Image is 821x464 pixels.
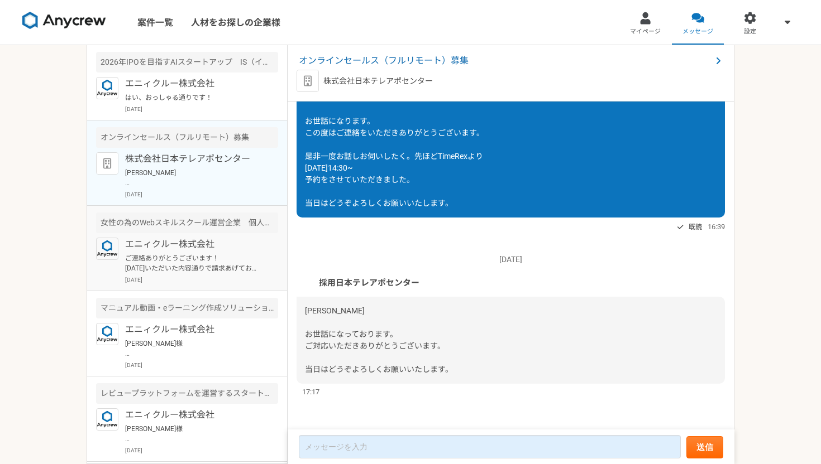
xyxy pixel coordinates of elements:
span: 採用日本テレアポセンター [319,277,419,289]
p: [PERSON_NAME] お世話になっております。 ご対応いただきありがとうございます。 当日はどうぞよろしくお願いいたします。 [125,168,263,188]
p: 株式会社日本テレアポセンター [323,75,433,87]
p: [DATE] [125,361,278,369]
img: logo_text_blue_01.png [96,323,118,345]
img: 8DqYSo04kwAAAAASUVORK5CYII= [22,12,106,30]
p: [DATE] [125,275,278,284]
span: マイページ [630,27,661,36]
p: エニィクルー株式会社 [125,77,263,90]
span: 16:39 [708,221,725,232]
span: 17:17 [302,386,319,397]
div: レビュープラットフォームを運営するスタートアップ フィールドセールス [96,383,278,404]
p: [DATE] [125,446,278,455]
img: default_org_logo-42cde973f59100197ec2c8e796e4974ac8490bb5b08a0eb061ff975e4574aa76.png [96,152,118,175]
img: logo_text_blue_01.png [96,77,118,99]
p: [DATE] [297,254,725,265]
p: [PERSON_NAME]様 ご連絡いただきありがうございます。 ご状況、拝承いたしました。 営業人材が確保できたのこと良かったです。 ＞また、7月頃に再度営業人材の募集をされるとのことでして、... [125,424,263,444]
p: エニィクルー株式会社 [125,408,263,422]
span: メッセージ [682,27,713,36]
span: オンラインセールス（フルリモート）募集 [299,54,712,67]
img: default_org_logo-42cde973f59100197ec2c8e796e4974ac8490bb5b08a0eb061ff975e4574aa76.png [297,70,319,92]
div: 女性の為のWebスキルスクール運営企業 個人営業 [96,212,278,233]
img: logo_text_blue_01.png [96,408,118,431]
span: [PERSON_NAME] お世話になっております。 ご対応いただきありがとうございます。 当日はどうぞよろしくお願いいたします。 [305,306,453,374]
button: 送信 [686,436,723,458]
p: エニィクルー株式会社 [125,323,263,336]
p: 株式会社日本テレアポセンター [125,152,263,166]
span: 既読 [689,220,702,234]
div: 2026年IPOを目指すAIスタートアップ IS（インサイドセールス） [96,52,278,72]
img: unnamed.png [297,274,313,291]
p: [DATE] [125,105,278,113]
p: はい、おっしゃる通りです！ [125,93,263,103]
p: ご連絡ありがとうございます！ [DATE]いただいた内容通りで請求あげております！ ご確認お願いします！ [125,253,263,273]
p: エニィクルー株式会社 [125,238,263,251]
p: [DATE] [125,190,278,199]
div: マニュアル動画・eラーニング作成ソリューション展開ベンチャー 営業/セールス [96,298,278,318]
p: [PERSON_NAME]様 お世話になっております。 状況のご共有、ありがとうございます。 またのご連絡をお待ちしております。 引き続きよろしくお願いいたします。 [125,339,263,359]
div: オンラインセールス（フルリモート）募集 [96,127,278,148]
img: logo_text_blue_01.png [96,238,118,260]
span: 設定 [744,27,756,36]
